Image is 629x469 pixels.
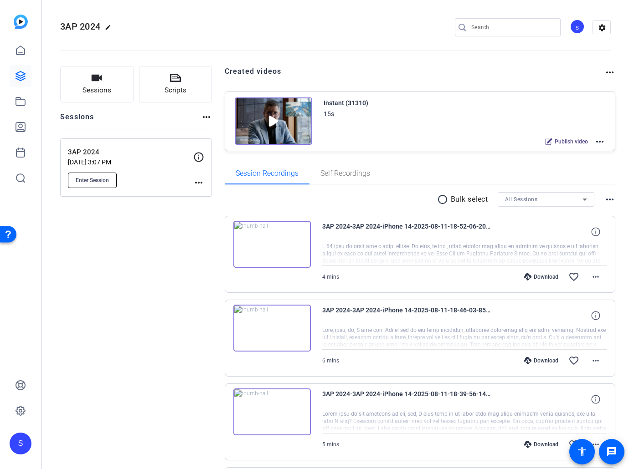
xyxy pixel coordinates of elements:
[14,15,28,29] img: blue-gradient.svg
[60,112,94,129] h2: Sessions
[604,194,615,205] mat-icon: more_horiz
[201,112,212,122] mat-icon: more_horiz
[590,439,601,450] mat-icon: more_horiz
[451,194,488,205] p: Bulk select
[555,138,588,145] span: Publish video
[604,67,615,78] mat-icon: more_horiz
[322,274,339,280] span: 4 mins
[520,273,563,280] div: Download
[322,357,339,364] span: 6 mins
[505,196,537,203] span: All Sessions
[568,271,579,282] mat-icon: favorite_border
[236,170,299,177] span: Session Recordings
[68,147,193,158] p: 3AP 2024
[324,108,334,119] div: 15s
[76,177,109,184] span: Enter Session
[60,21,100,32] span: 3AP 2024
[165,85,186,96] span: Scripts
[139,66,212,102] button: Scripts
[520,441,563,448] div: Download
[568,439,579,450] mat-icon: favorite_border
[322,441,339,448] span: 5 mins
[322,388,491,410] span: 3AP 2024-3AP 2024-iPhone 14-2025-08-11-18-39-56-141-0
[593,21,611,35] mat-icon: settings
[590,271,601,282] mat-icon: more_horiz
[606,446,617,457] mat-icon: message
[60,66,134,102] button: Sessions
[10,433,31,454] div: S
[568,355,579,366] mat-icon: favorite_border
[471,22,553,33] input: Search
[324,97,368,108] div: Instant (31310)
[590,355,601,366] mat-icon: more_horiz
[520,357,563,364] div: Download
[68,173,117,188] button: Enter Session
[225,66,605,84] h2: Created videos
[235,97,312,145] img: Creator Project Thumbnail
[320,170,370,177] span: Self Recordings
[570,19,585,34] div: S
[322,221,491,243] span: 3AP 2024-3AP 2024-iPhone 14-2025-08-11-18-52-06-206-0
[233,305,311,352] img: thumb-nail
[437,194,451,205] mat-icon: radio_button_unchecked
[233,221,311,268] img: thumb-nail
[577,446,588,457] mat-icon: accessibility
[233,388,311,436] img: thumb-nail
[570,19,586,35] ngx-avatar: studiothread
[82,85,111,96] span: Sessions
[594,136,605,147] mat-icon: more_horiz
[105,24,116,35] mat-icon: edit
[322,305,491,326] span: 3AP 2024-3AP 2024-iPhone 14-2025-08-11-18-46-03-854-0
[193,177,204,188] mat-icon: more_horiz
[68,158,193,166] p: [DATE] 3:07 PM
